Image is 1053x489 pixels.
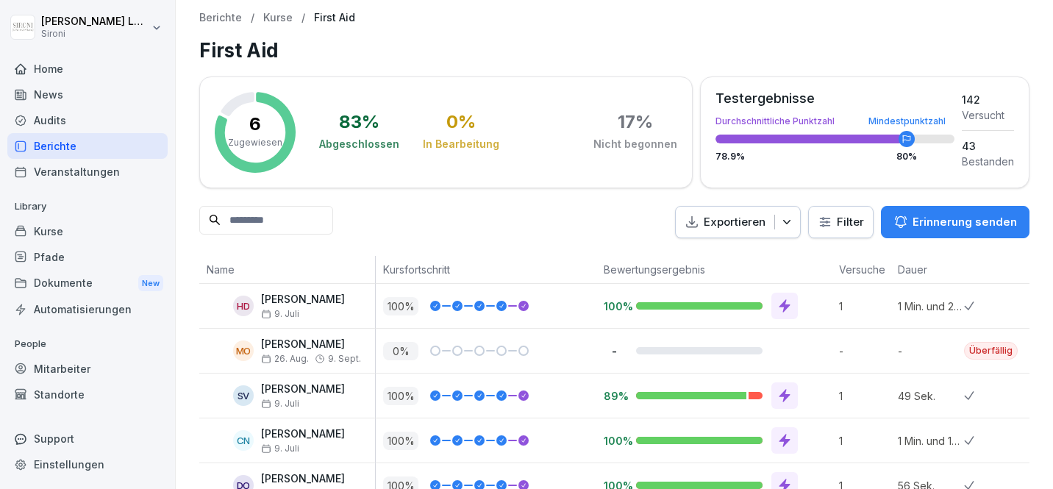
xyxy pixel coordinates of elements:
[228,136,282,149] p: Zugewiesen
[7,270,168,297] a: DokumenteNew
[839,262,883,277] p: Versuche
[263,12,293,24] a: Kurse
[7,56,168,82] a: Home
[446,113,476,131] div: 0 %
[868,117,946,126] div: Mindestpunktzahl
[618,113,653,131] div: 17 %
[261,354,309,364] span: 26. Aug.
[261,338,361,351] p: [PERSON_NAME]
[7,426,168,451] div: Support
[604,299,624,313] p: 100%
[839,299,890,314] p: 1
[423,137,499,151] div: In Bearbeitung
[839,343,890,359] p: -
[383,262,589,277] p: Kursfortschritt
[839,388,890,404] p: 1
[896,152,917,161] div: 80 %
[261,443,299,454] span: 9. Juli
[898,388,964,404] p: 49 Sek.
[261,309,299,319] span: 9. Juli
[715,117,954,126] div: Durchschnittliche Punktzahl
[593,137,677,151] div: Nicht begonnen
[675,206,801,239] button: Exportieren
[962,107,1014,123] div: Versucht
[7,332,168,356] p: People
[818,215,864,229] div: Filter
[7,133,168,159] a: Berichte
[704,214,765,231] p: Exportieren
[964,342,1018,360] div: Überfällig
[261,383,345,396] p: [PERSON_NAME]
[715,92,954,105] div: Testergebnisse
[328,354,361,364] span: 9. Sept.
[7,159,168,185] a: Veranstaltungen
[383,387,418,405] p: 100 %
[383,342,418,360] p: 0 %
[261,399,299,409] span: 9. Juli
[41,15,149,28] p: [PERSON_NAME] Lo Vecchio
[7,244,168,270] a: Pfade
[604,389,624,403] p: 89%
[7,382,168,407] a: Standorte
[898,343,964,359] p: -
[383,297,418,315] p: 100 %
[314,12,355,24] p: First Aid
[604,344,624,358] p: -
[233,430,254,451] div: CN
[7,82,168,107] a: News
[261,293,345,306] p: [PERSON_NAME]
[898,433,964,449] p: 1 Min. und 10 Sek.
[962,92,1014,107] div: 142
[604,262,824,277] p: Bewertungsergebnis
[962,154,1014,169] div: Bestanden
[251,12,254,24] p: /
[199,12,242,24] a: Berichte
[319,137,399,151] div: Abgeschlossen
[839,433,890,449] p: 1
[898,262,957,277] p: Dauer
[7,451,168,477] a: Einstellungen
[7,107,168,133] a: Audits
[261,428,345,440] p: [PERSON_NAME]
[233,385,254,406] div: SV
[249,115,261,133] p: 6
[199,36,1029,65] h1: First Aid
[261,473,345,485] p: [PERSON_NAME]
[207,262,368,277] p: Name
[913,214,1017,230] p: Erinnerung senden
[339,113,379,131] div: 83 %
[809,207,873,238] button: Filter
[383,432,418,450] p: 100 %
[233,340,254,361] div: MO
[7,218,168,244] a: Kurse
[604,434,624,448] p: 100%
[138,275,163,292] div: New
[962,138,1014,154] div: 43
[7,195,168,218] p: Library
[881,206,1029,238] button: Erinnerung senden
[233,296,254,316] div: HD
[898,299,964,314] p: 1 Min. und 25 Sek.
[7,356,168,382] a: Mitarbeiter
[7,296,168,322] a: Automatisierungen
[41,29,149,39] p: Sironi
[301,12,305,24] p: /
[715,152,954,161] div: 78.9 %
[7,270,168,297] div: Dokumente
